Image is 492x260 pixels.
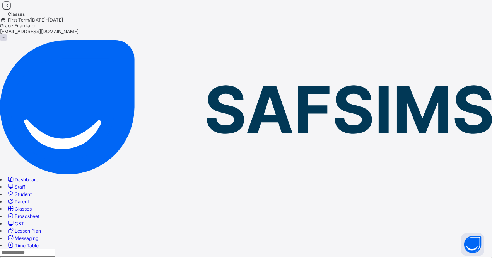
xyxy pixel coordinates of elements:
[15,191,32,197] span: Student
[7,235,38,241] a: Messaging
[7,206,32,212] a: Classes
[7,184,25,190] a: Staff
[15,184,25,190] span: Staff
[15,221,24,226] span: CBT
[461,233,484,256] button: Open asap
[15,228,41,234] span: Lesson Plan
[7,191,32,197] a: Student
[7,221,24,226] a: CBT
[7,243,39,248] a: Time Table
[15,177,38,182] span: Dashboard
[7,213,39,219] a: Broadsheet
[7,177,38,182] a: Dashboard
[15,206,32,212] span: Classes
[15,213,39,219] span: Broadsheet
[7,228,41,234] a: Lesson Plan
[15,235,38,241] span: Messaging
[7,199,29,204] a: Parent
[15,243,39,248] span: Time Table
[15,199,29,204] span: Parent
[8,11,25,17] span: Classes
